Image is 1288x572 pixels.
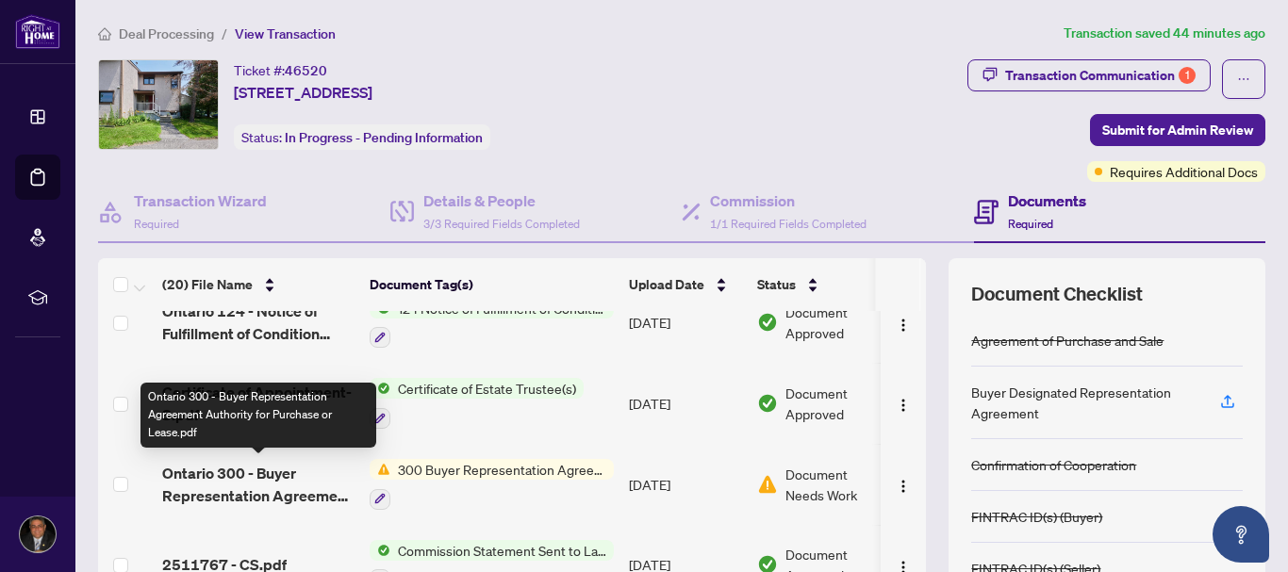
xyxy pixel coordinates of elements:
[967,59,1211,91] button: Transaction Communication1
[757,274,796,295] span: Status
[629,274,704,295] span: Upload Date
[98,27,111,41] span: home
[20,516,56,552] img: Profile Icon
[888,469,918,499] button: Logo
[757,312,778,333] img: Document Status
[896,398,911,413] img: Logo
[1237,73,1250,86] span: ellipsis
[1008,189,1086,212] h4: Documents
[710,189,867,212] h4: Commission
[971,506,1102,527] div: FINTRAC ID(s) (Buyer)
[423,189,580,212] h4: Details & People
[15,14,60,49] img: logo
[234,81,372,104] span: [STREET_ADDRESS]
[621,363,750,444] td: [DATE]
[390,459,614,480] span: 300 Buyer Representation Agreement - Authority for Purchase or Lease
[621,258,750,311] th: Upload Date
[888,388,918,418] button: Logo
[285,129,483,146] span: In Progress - Pending Information
[162,300,355,345] span: Ontario 124 - Notice of Fulfillment of Condition 1.pdf
[1005,60,1196,90] div: Transaction Communication
[370,378,584,429] button: Status IconCertificate of Estate Trustee(s)
[162,381,355,426] span: Certificate of Appointment-S.pdf
[285,62,327,79] span: 46520
[390,540,614,561] span: Commission Statement Sent to Lawyer
[390,378,584,399] span: Certificate of Estate Trustee(s)
[370,459,390,480] img: Status Icon
[757,474,778,495] img: Document Status
[119,25,214,42] span: Deal Processing
[896,479,911,494] img: Logo
[234,59,327,81] div: Ticket #:
[234,124,490,150] div: Status:
[1090,114,1265,146] button: Submit for Admin Review
[235,25,336,42] span: View Transaction
[971,330,1164,351] div: Agreement of Purchase and Sale
[370,298,614,349] button: Status Icon124 Notice of Fulfillment of Condition(s) - Agreement of Purchase and Sale
[785,302,902,343] span: Document Approved
[1179,67,1196,84] div: 1
[750,258,910,311] th: Status
[1102,115,1253,145] span: Submit for Admin Review
[888,307,918,337] button: Logo
[971,454,1136,475] div: Confirmation of Cooperation
[370,378,390,399] img: Status Icon
[162,462,355,507] span: Ontario 300 - Buyer Representation Agreement Authority for Purchase or Lease.pdf
[423,217,580,231] span: 3/3 Required Fields Completed
[1110,161,1258,182] span: Requires Additional Docs
[785,383,902,424] span: Document Approved
[362,258,621,311] th: Document Tag(s)
[1213,506,1269,563] button: Open asap
[621,283,750,364] td: [DATE]
[370,540,390,561] img: Status Icon
[785,464,883,505] span: Document Needs Work
[134,217,179,231] span: Required
[134,189,267,212] h4: Transaction Wizard
[1008,217,1053,231] span: Required
[971,281,1143,307] span: Document Checklist
[370,459,614,510] button: Status Icon300 Buyer Representation Agreement - Authority for Purchase or Lease
[155,258,362,311] th: (20) File Name
[896,318,911,333] img: Logo
[222,23,227,44] li: /
[621,444,750,525] td: [DATE]
[1064,23,1265,44] article: Transaction saved 44 minutes ago
[99,60,218,149] img: IMG-X12289830_1.jpg
[710,217,867,231] span: 1/1 Required Fields Completed
[971,382,1197,423] div: Buyer Designated Representation Agreement
[757,393,778,414] img: Document Status
[162,274,253,295] span: (20) File Name
[140,383,376,448] div: Ontario 300 - Buyer Representation Agreement Authority for Purchase or Lease.pdf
